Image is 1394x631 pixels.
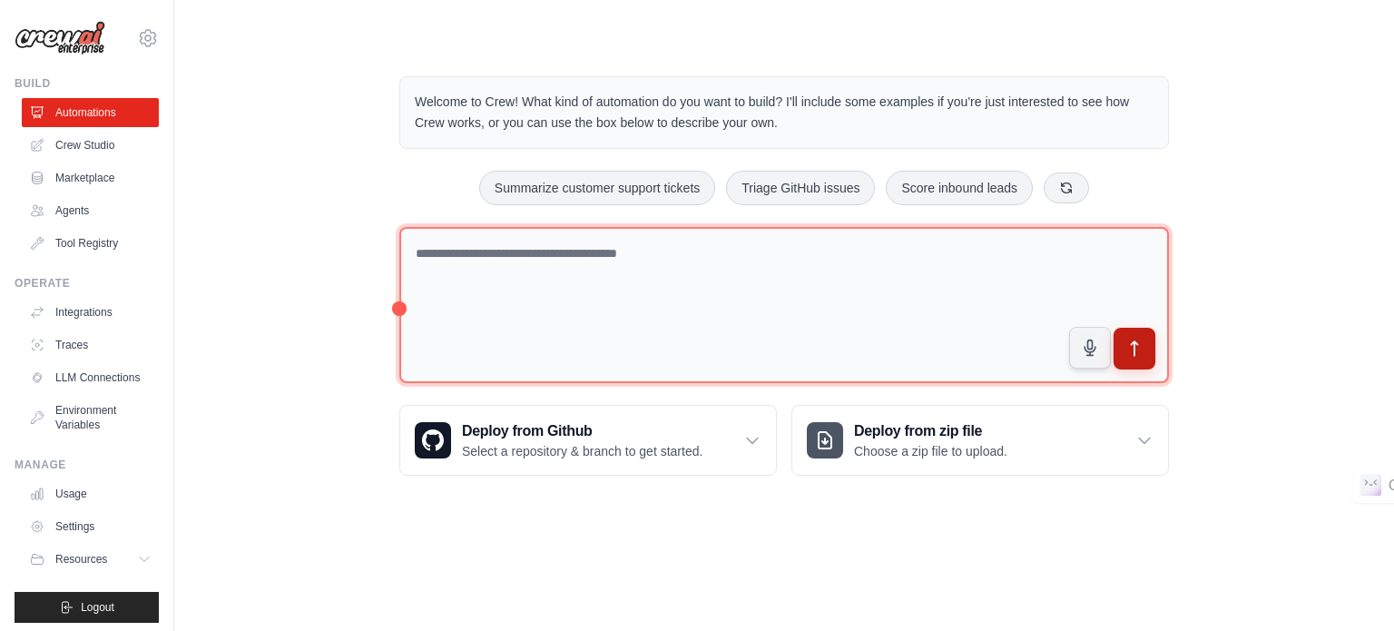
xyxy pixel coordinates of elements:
p: Choose a zip file to upload. [854,442,1007,460]
a: Automations [22,98,159,127]
p: Welcome to Crew! What kind of automation do you want to build? I'll include some examples if you'... [415,92,1153,133]
div: Operate [15,276,159,291]
a: Settings [22,512,159,541]
span: Resources [55,552,107,567]
h3: Deploy from Github [462,420,702,442]
p: Select a repository & branch to get started. [462,442,702,460]
a: Agents [22,196,159,225]
a: Usage [22,479,159,508]
button: Resources [22,545,159,574]
h3: Deploy from zip file [854,420,1007,442]
button: Score inbound leads [886,171,1033,205]
a: Traces [22,330,159,360]
a: LLM Connections [22,363,159,392]
div: Manage [15,458,159,472]
div: Build [15,76,159,91]
img: Logo [15,21,105,55]
a: Environment Variables [22,396,159,439]
button: Logout [15,592,159,623]
a: Tool Registry [22,229,159,258]
span: Logout [81,600,114,615]
a: Marketplace [22,163,159,192]
button: Triage GitHub issues [726,171,875,205]
a: Integrations [22,298,159,327]
button: Summarize customer support tickets [479,171,715,205]
a: Crew Studio [22,131,159,160]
